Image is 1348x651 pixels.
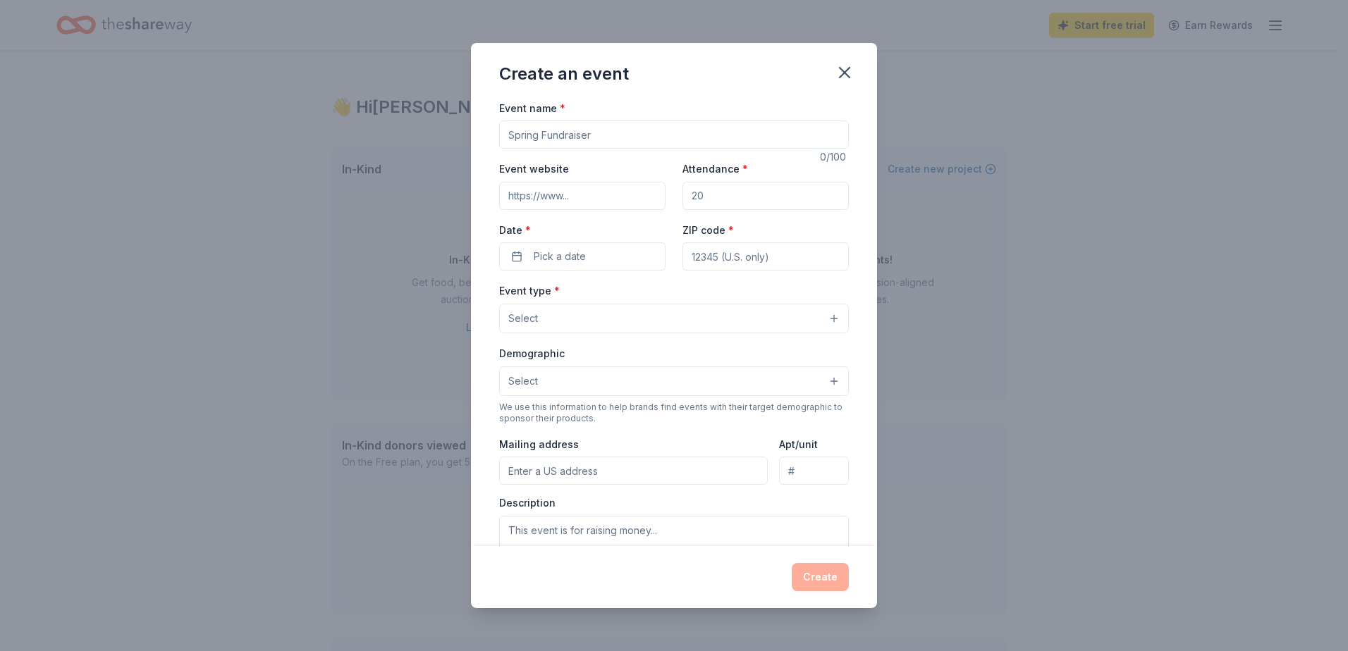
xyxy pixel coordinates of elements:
[779,457,849,485] input: #
[499,63,629,85] div: Create an event
[682,162,748,176] label: Attendance
[682,182,849,210] input: 20
[499,304,849,333] button: Select
[499,457,768,485] input: Enter a US address
[682,242,849,271] input: 12345 (U.S. only)
[499,438,579,452] label: Mailing address
[779,438,818,452] label: Apt/unit
[682,223,734,237] label: ZIP code
[499,120,849,149] input: Spring Fundraiser
[499,162,569,176] label: Event website
[499,223,666,237] label: Date
[534,248,586,265] span: Pick a date
[499,101,565,116] label: Event name
[508,310,538,327] span: Select
[499,402,849,424] div: We use this information to help brands find events with their target demographic to sponsor their...
[499,366,849,396] button: Select
[499,242,666,271] button: Pick a date
[820,149,849,166] div: 0 /100
[499,182,666,210] input: https://www...
[499,284,560,298] label: Event type
[499,347,565,361] label: Demographic
[499,496,556,510] label: Description
[508,373,538,390] span: Select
